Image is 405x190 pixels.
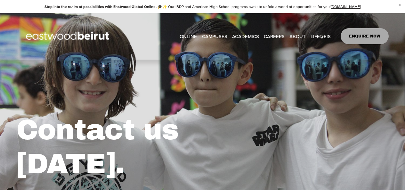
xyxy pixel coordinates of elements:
span: CAMPUSES [202,32,227,41]
span: ACADEMICS [232,32,259,41]
a: ONLINE [180,31,197,41]
a: [DOMAIN_NAME] [331,4,361,9]
a: folder dropdown [202,31,227,41]
a: folder dropdown [232,31,259,41]
a: folder dropdown [289,31,306,41]
a: ENQUIRE NOW [341,28,389,44]
span: ABOUT [289,32,306,41]
img: EastwoodIS Global Site [16,20,121,53]
a: folder dropdown [311,31,331,41]
a: CAREERS [264,31,285,41]
h1: Contact us [DATE]. [16,113,295,181]
span: LIFE@EIS [311,32,331,41]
